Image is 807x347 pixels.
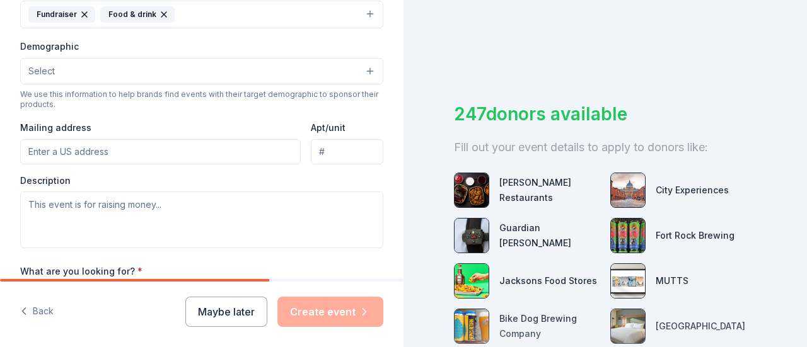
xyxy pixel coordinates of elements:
[455,264,489,298] img: photo for Jacksons Food Stores
[611,219,645,253] img: photo for Fort Rock Brewing
[20,122,91,134] label: Mailing address
[311,122,345,134] label: Apt/unit
[454,101,757,127] div: 247 donors available
[455,173,489,207] img: photo for Bennett's Restaurants
[20,89,383,110] div: We use this information to help brands find events with their target demographic to sponsor their...
[100,6,175,23] div: Food & drink
[611,173,645,207] img: photo for City Experiences
[499,273,597,288] div: Jacksons Food Stores
[28,6,95,23] div: Fundraiser
[455,219,489,253] img: photo for Guardian Angel Device
[20,265,142,278] label: What are you looking for?
[20,139,301,164] input: Enter a US address
[20,299,54,325] button: Back
[28,64,55,79] span: Select
[499,175,600,205] div: [PERSON_NAME] Restaurants
[185,297,267,327] button: Maybe later
[656,273,688,288] div: MUTTS
[656,183,729,198] div: City Experiences
[311,139,383,164] input: #
[20,174,71,187] label: Description
[20,40,79,53] label: Demographic
[454,137,757,157] div: Fill out your event details to apply to donors like:
[656,228,734,243] div: Fort Rock Brewing
[20,58,383,84] button: Select
[20,1,383,28] button: FundraiserFood & drink
[499,220,600,251] div: Guardian [PERSON_NAME]
[611,264,645,298] img: photo for MUTTS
